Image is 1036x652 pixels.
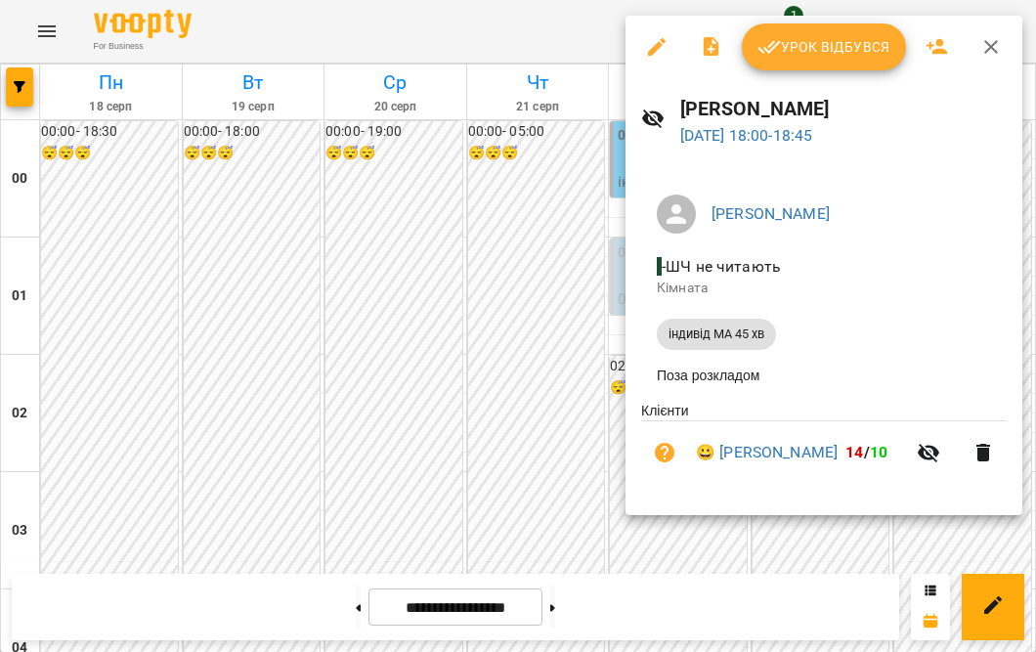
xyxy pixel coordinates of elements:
h6: [PERSON_NAME] [680,94,1007,124]
p: Кімната [657,279,991,298]
span: 10 [870,443,887,461]
b: / [845,443,887,461]
a: 😀 [PERSON_NAME] [696,441,838,464]
button: Візит ще не сплачено. Додати оплату? [641,429,688,476]
li: Поза розкладом [641,358,1007,393]
span: Урок відбувся [757,35,890,59]
button: Урок відбувся [742,23,906,70]
ul: Клієнти [641,401,1007,492]
span: 14 [845,443,863,461]
span: індивід МА 45 хв [657,326,776,343]
a: [DATE] 18:00-18:45 [680,126,813,145]
span: - ШЧ не читають [657,257,785,276]
a: [PERSON_NAME] [712,204,830,223]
